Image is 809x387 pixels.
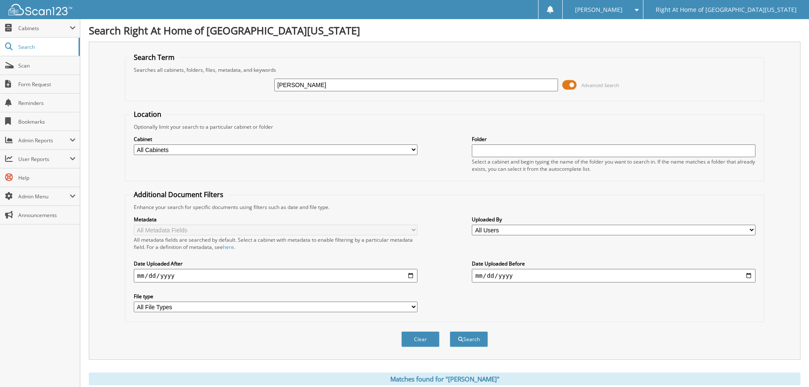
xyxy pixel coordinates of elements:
[450,331,488,347] button: Search
[472,158,755,172] div: Select a cabinet and begin typing the name of the folder you want to search in. If the name match...
[134,293,417,300] label: File type
[18,193,70,200] span: Admin Menu
[472,269,755,282] input: end
[134,136,417,143] label: Cabinet
[18,212,76,219] span: Announcements
[401,331,440,347] button: Clear
[89,373,801,385] div: Matches found for "[PERSON_NAME]"
[581,82,619,88] span: Advanced Search
[130,110,166,119] legend: Location
[223,243,234,251] a: here
[656,7,797,12] span: Right At Home of [GEOGRAPHIC_DATA][US_STATE]
[134,216,417,223] label: Metadata
[134,269,417,282] input: start
[18,62,76,69] span: Scan
[18,118,76,125] span: Bookmarks
[89,23,801,37] h1: Search Right At Home of [GEOGRAPHIC_DATA][US_STATE]
[18,155,70,163] span: User Reports
[134,236,417,251] div: All metadata fields are searched by default. Select a cabinet with metadata to enable filtering b...
[18,174,76,181] span: Help
[130,66,760,73] div: Searches all cabinets, folders, files, metadata, and keywords
[575,7,623,12] span: [PERSON_NAME]
[18,25,70,32] span: Cabinets
[18,81,76,88] span: Form Request
[134,260,417,267] label: Date Uploaded After
[18,99,76,107] span: Reminders
[18,43,74,51] span: Search
[8,4,72,15] img: scan123-logo-white.svg
[130,203,760,211] div: Enhance your search for specific documents using filters such as date and file type.
[472,216,755,223] label: Uploaded By
[472,136,755,143] label: Folder
[130,190,228,199] legend: Additional Document Filters
[130,123,760,130] div: Optionally limit your search to a particular cabinet or folder
[472,260,755,267] label: Date Uploaded Before
[767,346,809,387] iframe: Chat Widget
[130,53,179,62] legend: Search Term
[18,137,70,144] span: Admin Reports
